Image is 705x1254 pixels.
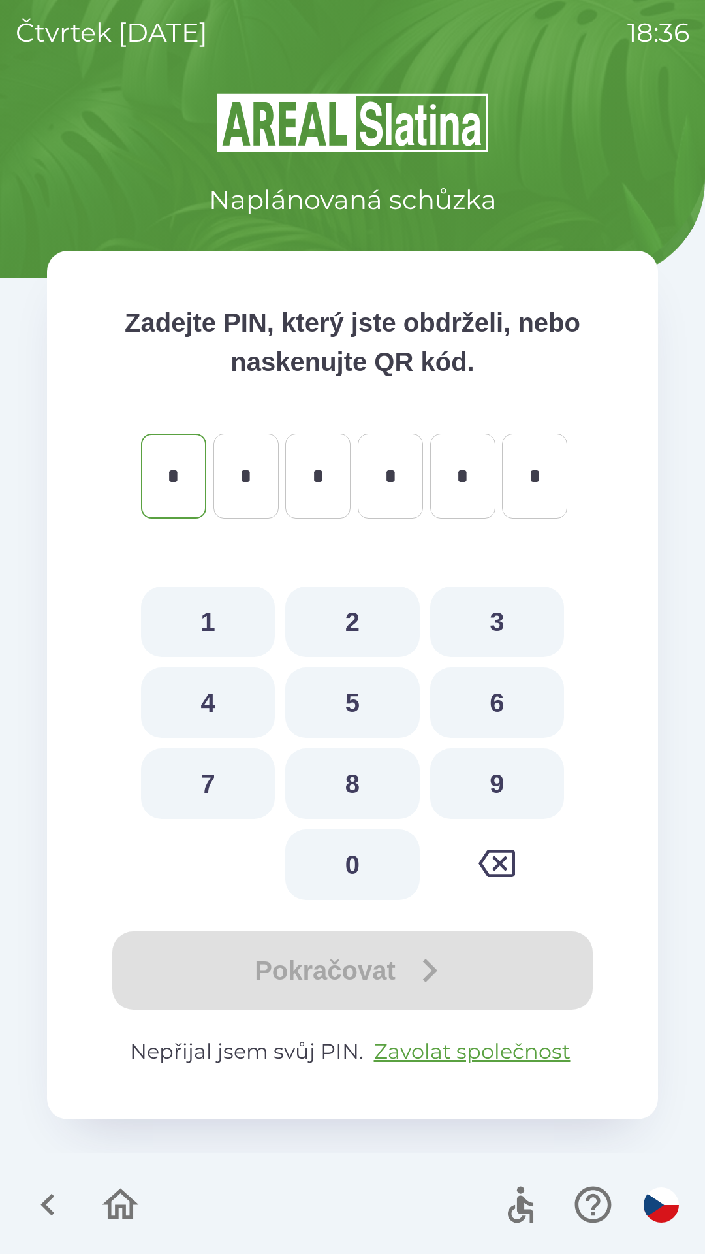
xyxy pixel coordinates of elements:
button: Zavolat společnost [369,1036,576,1067]
button: 7 [141,748,275,819]
p: čtvrtek [DATE] [16,13,208,52]
p: Nepřijal jsem svůj PIN. [99,1036,606,1067]
button: 3 [430,587,564,657]
p: 18:36 [627,13,689,52]
button: 0 [285,829,419,900]
img: cs flag [644,1187,679,1223]
button: 6 [430,667,564,738]
p: Naplánovaná schůzka [209,180,497,219]
img: Logo [47,91,658,154]
p: Zadejte PIN, který jste obdrželi, nebo naskenujte QR kód. [99,303,606,381]
button: 4 [141,667,275,738]
button: 2 [285,587,419,657]
button: 1 [141,587,275,657]
button: 5 [285,667,419,738]
button: 8 [285,748,419,819]
button: 9 [430,748,564,819]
